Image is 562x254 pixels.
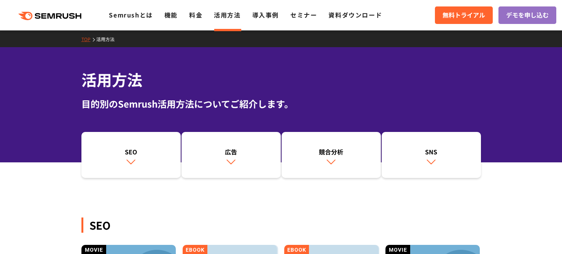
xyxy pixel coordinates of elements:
[214,10,240,19] a: 活用方法
[498,6,556,24] a: デモを申し込む
[435,6,493,24] a: 無料トライアル
[164,10,178,19] a: 機能
[290,10,317,19] a: セミナー
[285,147,377,156] div: 競合分析
[382,132,481,178] a: SNS
[81,36,96,42] a: TOP
[85,147,177,156] div: SEO
[185,147,277,156] div: 広告
[81,97,481,111] div: 目的別のSemrush活用方法についてご紹介します。
[189,10,202,19] a: 料金
[328,10,382,19] a: 資料ダウンロード
[506,10,549,20] span: デモを申し込む
[81,68,481,91] h1: 活用方法
[385,147,477,156] div: SNS
[443,10,485,20] span: 無料トライアル
[109,10,153,19] a: Semrushとは
[81,217,481,233] div: SEO
[181,132,281,178] a: 広告
[81,132,181,178] a: SEO
[96,36,120,42] a: 活用方法
[252,10,279,19] a: 導入事例
[282,132,381,178] a: 競合分析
